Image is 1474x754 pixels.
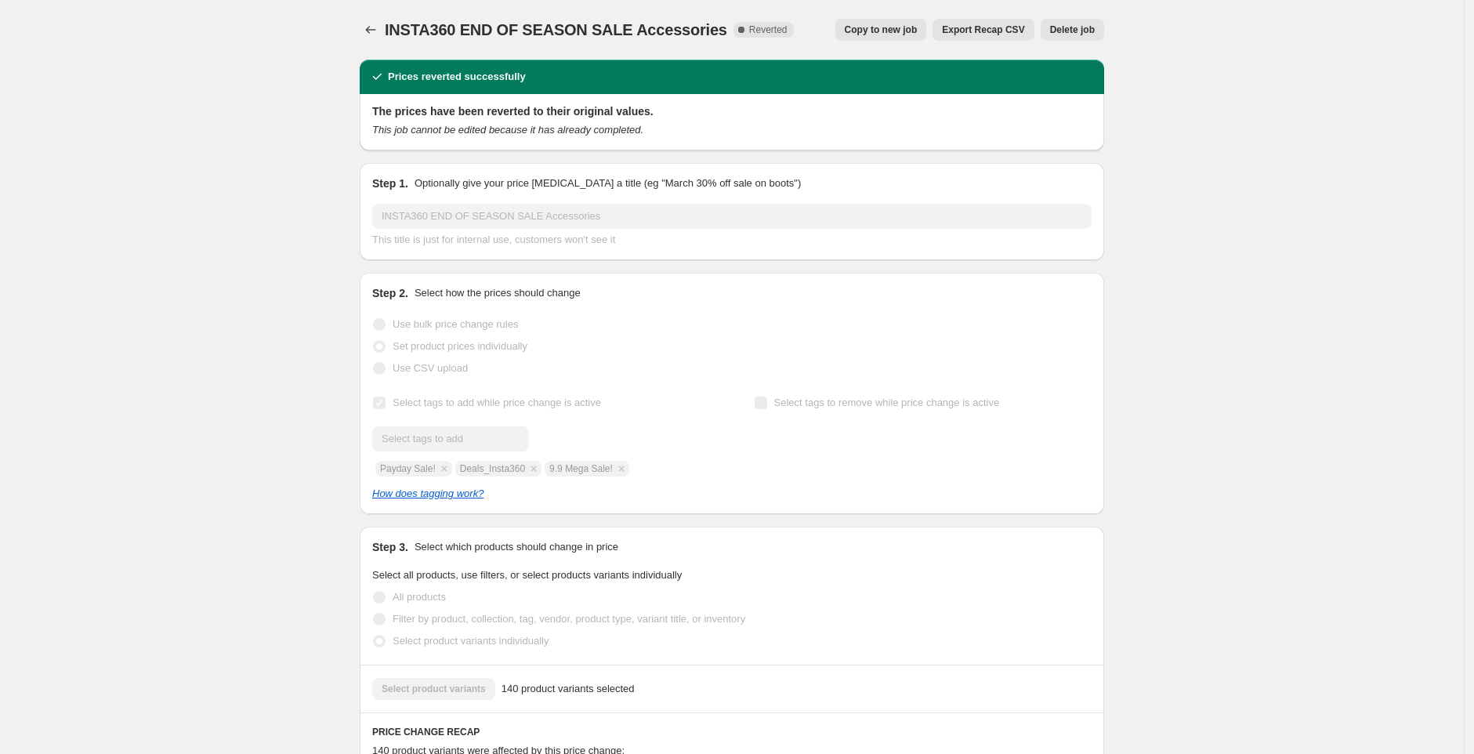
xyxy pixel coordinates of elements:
[393,340,527,352] span: Set product prices individually
[372,234,615,245] span: This title is just for internal use, customers won't see it
[360,19,382,41] button: Price change jobs
[942,24,1024,36] span: Export Recap CSV
[372,176,408,191] h2: Step 1.
[393,635,549,647] span: Select product variants individually
[415,176,801,191] p: Optionally give your price [MEDICAL_DATA] a title (eg "March 30% off sale on boots")
[388,69,526,85] h2: Prices reverted successfully
[372,124,643,136] i: This job cannot be edited because it has already completed.
[372,569,682,581] span: Select all products, use filters, or select products variants individually
[372,726,1092,738] h6: PRICE CHANGE RECAP
[393,591,446,603] span: All products
[835,19,927,41] button: Copy to new job
[845,24,918,36] span: Copy to new job
[372,426,529,451] input: Select tags to add
[372,539,408,555] h2: Step 3.
[502,681,635,697] span: 140 product variants selected
[1041,19,1104,41] button: Delete job
[933,19,1034,41] button: Export Recap CSV
[372,488,483,499] a: How does tagging work?
[372,285,408,301] h2: Step 2.
[372,204,1092,229] input: 30% off holiday sale
[415,285,581,301] p: Select how the prices should change
[393,397,601,408] span: Select tags to add while price change is active
[393,318,518,330] span: Use bulk price change rules
[372,103,1092,119] h2: The prices have been reverted to their original values.
[774,397,1000,408] span: Select tags to remove while price change is active
[1050,24,1095,36] span: Delete job
[393,362,468,374] span: Use CSV upload
[393,613,745,625] span: Filter by product, collection, tag, vendor, product type, variant title, or inventory
[415,539,618,555] p: Select which products should change in price
[385,21,727,38] span: INSTA360 END OF SEASON SALE Accessories
[749,24,788,36] span: Reverted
